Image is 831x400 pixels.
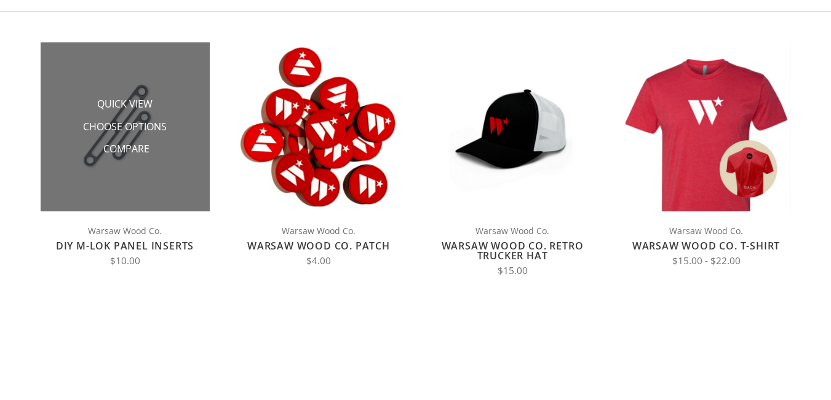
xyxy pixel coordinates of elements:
[442,239,584,262] a: Warsaw Wood Co. Retro Trucker Hat
[41,42,210,211] img: DIY M-LOK Panel Inserts
[234,224,404,238] span: Warsaw Wood Co.
[41,224,210,238] span: Warsaw Wood Co.
[234,42,404,211] img: Warsaw Wood Co. Patch
[622,224,791,238] span: Warsaw Wood Co.
[498,264,528,277] span: $15.00
[428,224,597,238] span: Warsaw Wood Co.
[306,254,331,267] span: $4.00
[632,239,780,253] a: Warsaw Wood Co. T-Shirt
[110,254,140,267] span: $10.00
[622,42,791,211] img: Warsaw Wood Co. T-Shirt
[83,120,167,135] span: Choose Options
[672,254,741,267] span: $15.00 - $22.00
[97,97,153,112] span: Quick View
[83,120,167,133] a: Choose Options
[56,239,194,253] a: DIY M-LOK Panel Inserts
[247,239,390,253] a: Warsaw Wood Co. Patch
[428,42,597,211] img: Warsaw Wood Co. Retro Trucker Hat
[103,142,149,157] span: Compare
